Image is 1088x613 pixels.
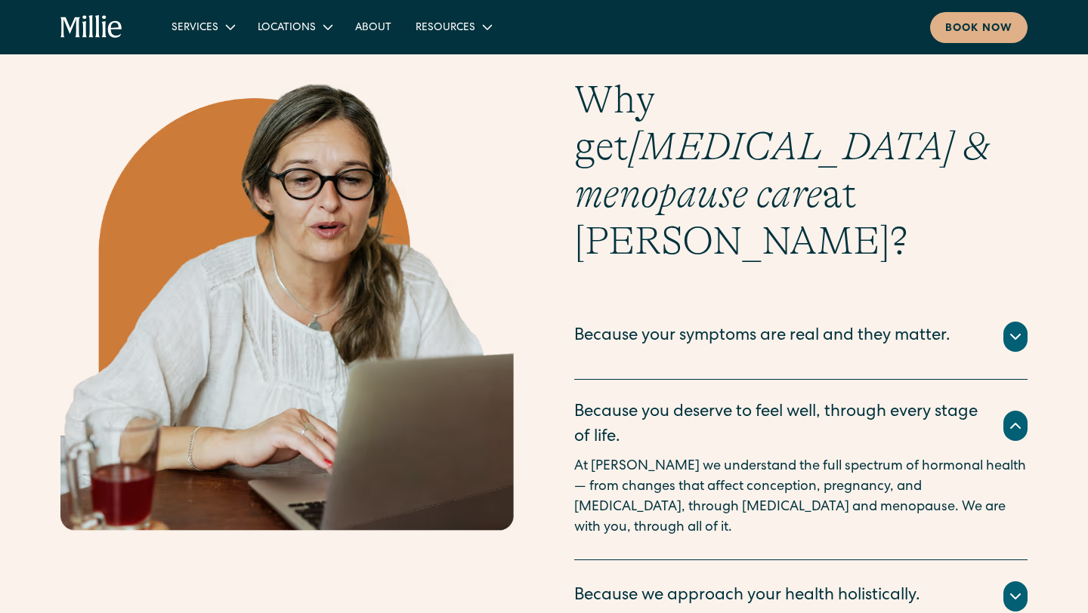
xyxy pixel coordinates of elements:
div: Book now [945,21,1012,37]
div: Because you deserve to feel well, through every stage of life. [574,401,985,451]
p: At [PERSON_NAME] we understand the full spectrum of hormonal health — from changes that affect co... [574,457,1028,538]
div: Because we approach your health holistically. [574,584,920,609]
em: [MEDICAL_DATA] & menopause care [574,124,988,216]
h2: Why get at [PERSON_NAME]? [574,76,1028,265]
div: Resources [403,14,502,39]
a: home [60,15,123,39]
div: Locations [258,20,316,36]
div: Services [172,20,218,36]
div: Resources [416,20,475,36]
div: Services [159,14,246,39]
div: Because your symptoms are real and they matter. [574,325,950,350]
a: Book now [930,12,1028,43]
a: About [343,14,403,39]
img: Middle-aged woman with glasses using a laptop at a desk, wearing a white blouse, with a glass of ... [60,76,514,531]
div: Locations [246,14,343,39]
